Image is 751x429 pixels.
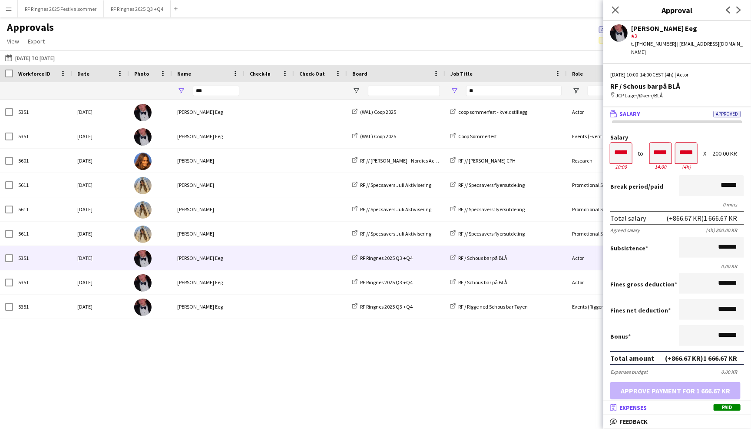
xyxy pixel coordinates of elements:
[567,197,645,221] div: Promotional Staffing (Flyering Staff)
[567,100,645,124] div: Actor
[458,279,507,286] span: RF / Schous bar på BLÅ
[567,270,645,294] div: Actor
[352,279,413,286] a: RF Ringnes 2025 Q3 +Q4
[603,415,751,428] mat-expansion-panel-header: Feedback
[631,24,744,32] div: [PERSON_NAME] Eeg
[352,109,396,115] a: (WAL) Coop 2025
[567,246,645,270] div: Actor
[368,86,440,96] input: Board Filter Input
[675,163,697,170] div: 4h
[458,255,507,261] span: RF / Schous bar på BLÅ
[360,303,413,310] span: RF Ringnes 2025 Q3 +Q4
[172,149,245,173] div: [PERSON_NAME]
[450,70,473,77] span: Job Title
[610,201,744,208] div: 0 mins
[567,295,645,319] div: Events (Rigger)
[77,70,89,77] span: Date
[360,133,396,140] span: (WAL) Coop 2025
[599,25,663,33] span: 722 of 4193
[13,246,72,270] div: 5351
[72,270,129,294] div: [DATE]
[360,279,413,286] span: RF Ringnes 2025 Q3 +Q4
[450,255,507,261] a: RF / Schous bar på BLÅ
[450,109,527,115] a: coop sommerfest - kveldstillegg
[134,177,152,194] img: Marianne Birkeland
[28,37,45,45] span: Export
[610,280,677,288] label: Fines gross deduction
[567,222,645,246] div: Promotional Staffing (Flyering Staff)
[134,128,152,146] img: Birk Eeg
[712,150,744,157] div: 200.00 KR
[352,157,452,164] a: RF // [PERSON_NAME] - Nordics Activation
[619,110,640,118] span: Salary
[610,244,648,252] label: Subsistence
[360,109,396,115] span: (WAL) Coop 2025
[13,295,72,319] div: 5351
[706,227,744,233] div: (4h) 800.00 KR
[13,124,72,148] div: 5351
[172,197,245,221] div: [PERSON_NAME]
[599,36,639,43] span: 46
[177,87,185,95] button: Open Filter Menu
[450,87,458,95] button: Open Filter Menu
[603,107,751,120] mat-expansion-panel-header: SalaryApproved
[134,104,152,121] img: Birk Eeg
[450,279,507,286] a: RF / Schous bar på BLÅ
[714,404,741,411] span: Paid
[360,157,452,164] span: RF // [PERSON_NAME] - Nordics Activation
[610,306,671,314] label: Fines net deduction
[603,4,751,16] h3: Approval
[458,109,527,115] span: coop sommerfest - kveldstillegg
[610,82,744,90] div: RF / Schous bar på BLÅ
[610,71,744,79] div: [DATE] 10:00-14:00 CEST (4h) | Actor
[352,182,431,188] a: RF // Specsavers Juli Aktivisering
[650,163,672,170] div: 14:00
[458,182,525,188] span: RF // Specsavers flyersutdeling
[666,214,737,223] div: (+866.67 KR) 1 666.67 KR
[172,173,245,197] div: [PERSON_NAME]
[72,295,129,319] div: [DATE]
[13,173,72,197] div: 5611
[458,230,525,237] span: RF // Specsavers flyersutdeling
[134,299,152,316] img: Birk Eeg
[610,183,648,190] span: Break period
[610,263,744,269] div: 0.00 KR
[134,250,152,267] img: Birk Eeg
[18,0,104,17] button: RF Ringnes 2025 Festivalsommer
[714,111,741,117] span: Approved
[72,100,129,124] div: [DATE]
[3,53,56,63] button: [DATE] to [DATE]
[450,157,516,164] a: RF // [PERSON_NAME] CPH
[172,100,245,124] div: [PERSON_NAME] Eeg
[360,206,431,213] span: RF // Specsavers Juli Aktivisering
[450,230,525,237] a: RF // Specsavers flyersutdeling
[13,100,72,124] div: 5351
[458,206,525,213] span: RF // Specsavers flyersutdeling
[610,354,654,362] div: Total amount
[610,214,646,223] div: Total salary
[458,303,528,310] span: RF / Rigge ned Schous bar Tøyen
[352,70,367,77] span: Board
[610,163,632,170] div: 10:00
[352,133,396,140] a: (WAL) Coop 2025
[610,369,648,375] div: Expenses budget
[24,36,48,47] a: Export
[631,40,744,56] div: t. [PHONE_NUMBER] | [EMAIL_ADDRESS][DOMAIN_NAME]
[13,197,72,221] div: 5611
[567,173,645,197] div: Promotional Staffing (Flyering Staff)
[72,124,129,148] div: [DATE]
[450,182,525,188] a: RF // Specsavers flyersutdeling
[72,197,129,221] div: [DATE]
[610,134,744,141] label: Salary
[665,354,737,362] div: (+866.67 KR) 1 666.67 KR
[352,230,431,237] a: RF // Specsavers Juli Aktivisering
[177,70,191,77] span: Name
[610,183,663,190] label: /paid
[352,87,360,95] button: Open Filter Menu
[193,86,239,96] input: Name Filter Input
[72,149,129,173] div: [DATE]
[567,124,645,148] div: Events (Event Staff)
[458,133,497,140] span: Coop Sommerfest
[352,255,413,261] a: RF Ringnes 2025 Q3 +Q4
[13,149,72,173] div: 5601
